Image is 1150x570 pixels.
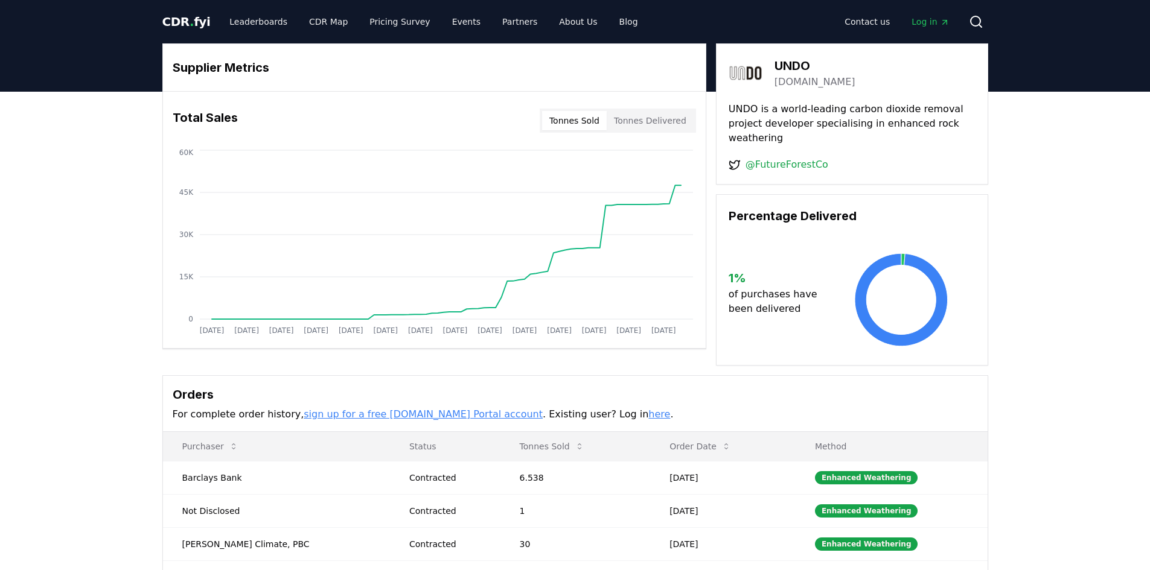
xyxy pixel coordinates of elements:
tspan: [DATE] [269,326,293,335]
span: . [190,14,194,29]
a: About Us [549,11,607,33]
p: UNDO is a world-leading carbon dioxide removal project developer specialising in enhanced rock we... [729,102,976,145]
div: Contracted [409,538,491,550]
div: Contracted [409,505,491,517]
td: 1 [500,494,651,527]
p: Status [400,440,491,452]
a: Leaderboards [220,11,297,33]
tspan: 60K [179,148,193,157]
div: Enhanced Weathering [815,504,918,518]
tspan: [DATE] [651,326,676,335]
tspan: [DATE] [304,326,328,335]
h3: 1 % [729,269,827,287]
h3: Supplier Metrics [173,59,696,77]
span: CDR fyi [162,14,211,29]
span: Log in [912,16,949,28]
tspan: [DATE] [442,326,467,335]
a: CDR Map [299,11,357,33]
td: Barclays Bank [163,461,390,494]
a: sign up for a free [DOMAIN_NAME] Portal account [304,408,543,420]
td: 30 [500,527,651,560]
tspan: [DATE] [199,326,224,335]
h3: Orders [173,385,978,404]
tspan: [DATE] [373,326,398,335]
button: Order Date [660,434,741,458]
tspan: [DATE] [478,326,502,335]
tspan: [DATE] [338,326,363,335]
tspan: 15K [179,273,193,281]
a: Contact us [835,11,899,33]
a: Partners [493,11,547,33]
a: here [648,408,670,420]
td: 6.538 [500,461,651,494]
button: Tonnes Sold [510,434,594,458]
button: Tonnes Sold [542,111,607,130]
td: [DATE] [650,527,796,560]
tspan: [DATE] [234,326,259,335]
button: Purchaser [173,434,248,458]
tspan: [DATE] [408,326,433,335]
div: Contracted [409,472,491,484]
button: Tonnes Delivered [607,111,694,130]
h3: UNDO [775,57,855,75]
div: Enhanced Weathering [815,537,918,551]
td: [PERSON_NAME] Climate, PBC [163,527,390,560]
p: Method [805,440,978,452]
td: Not Disclosed [163,494,390,527]
tspan: 45K [179,188,193,197]
a: Blog [610,11,648,33]
tspan: 0 [188,315,193,323]
tspan: [DATE] [512,326,537,335]
a: CDR.fyi [162,13,211,30]
div: Enhanced Weathering [815,471,918,484]
a: @FutureForestCo [746,157,828,172]
a: Log in [902,11,959,33]
p: of purchases have been delivered [729,287,827,316]
nav: Main [220,11,647,33]
td: [DATE] [650,494,796,527]
h3: Percentage Delivered [729,207,976,225]
p: For complete order history, . Existing user? Log in . [173,407,978,422]
img: UNDO-logo [729,56,762,90]
td: [DATE] [650,461,796,494]
a: Pricing Survey [360,11,439,33]
tspan: [DATE] [547,326,572,335]
tspan: [DATE] [581,326,606,335]
a: [DOMAIN_NAME] [775,75,855,89]
nav: Main [835,11,959,33]
tspan: 30K [179,230,193,239]
h3: Total Sales [173,109,238,133]
tspan: [DATE] [616,326,641,335]
a: Events [442,11,490,33]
